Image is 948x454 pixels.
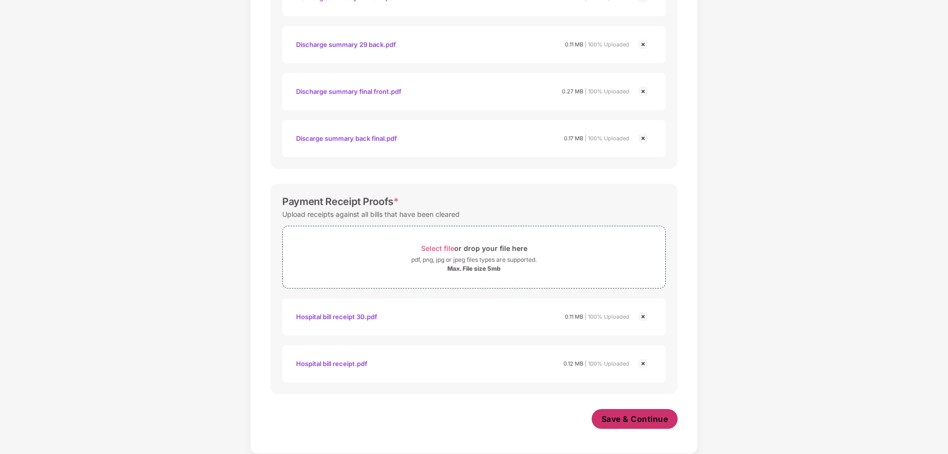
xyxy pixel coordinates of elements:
div: Upload receipts against all bills that have been cleared [282,207,460,221]
span: 0.11 MB [565,313,583,320]
div: Max. File size 5mb [447,265,501,273]
img: svg+xml;base64,PHN2ZyBpZD0iQ3Jvc3MtMjR4MjQiIHhtbG5zPSJodHRwOi8vd3d3LnczLm9yZy8yMDAwL3N2ZyIgd2lkdG... [637,39,649,50]
div: Hospital bill receipt.pdf [296,355,367,372]
span: | 100% Uploaded [585,135,629,142]
span: Select fileor drop your file herepdf, png, jpg or jpeg files types are supported.Max. File size 5mb [283,234,665,281]
div: Discharge summary final front.pdf [296,83,401,100]
div: Payment Receipt Proofs [282,196,399,207]
span: 0.27 MB [562,88,583,95]
span: | 100% Uploaded [585,41,629,48]
span: Save & Continue [602,413,668,424]
img: svg+xml;base64,PHN2ZyBpZD0iQ3Jvc3MtMjR4MjQiIHhtbG5zPSJodHRwOi8vd3d3LnczLm9yZy8yMDAwL3N2ZyIgd2lkdG... [637,132,649,144]
div: or drop your file here [421,242,527,255]
div: Discharge summary 29 back.pdf [296,36,396,53]
span: | 100% Uploaded [585,88,629,95]
span: 0.12 MB [563,360,583,367]
img: svg+xml;base64,PHN2ZyBpZD0iQ3Jvc3MtMjR4MjQiIHhtbG5zPSJodHRwOi8vd3d3LnczLm9yZy8yMDAwL3N2ZyIgd2lkdG... [637,358,649,370]
button: Save & Continue [592,409,678,429]
div: Discarge summary back final.pdf [296,130,397,147]
span: | 100% Uploaded [585,313,629,320]
img: svg+xml;base64,PHN2ZyBpZD0iQ3Jvc3MtMjR4MjQiIHhtbG5zPSJodHRwOi8vd3d3LnczLm9yZy8yMDAwL3N2ZyIgd2lkdG... [637,85,649,97]
span: 0.17 MB [564,135,583,142]
span: 0.11 MB [565,41,583,48]
img: svg+xml;base64,PHN2ZyBpZD0iQ3Jvc3MtMjR4MjQiIHhtbG5zPSJodHRwOi8vd3d3LnczLm9yZy8yMDAwL3N2ZyIgd2lkdG... [637,311,649,323]
span: | 100% Uploaded [585,360,629,367]
div: Hospital bill receipt 30.pdf [296,308,377,325]
div: pdf, png, jpg or jpeg files types are supported. [411,255,537,265]
span: Select file [421,244,454,252]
